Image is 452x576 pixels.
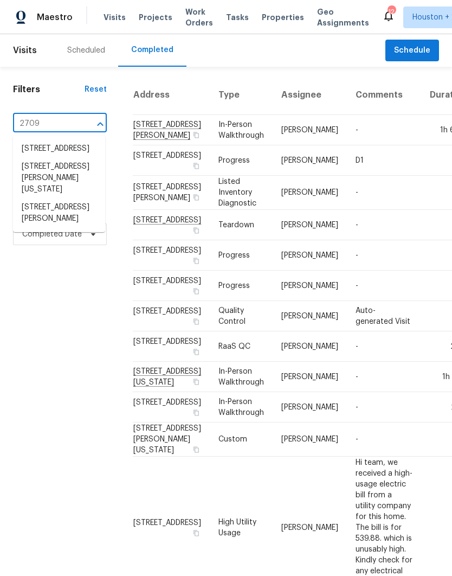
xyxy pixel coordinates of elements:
span: Tasks [226,14,249,21]
td: Progress [210,271,273,301]
button: Copy Address [191,445,201,455]
button: Copy Address [191,317,201,327]
td: [PERSON_NAME] [273,115,347,145]
span: Maestro [37,12,73,23]
span: Visits [104,12,126,23]
td: [PERSON_NAME] [273,392,347,423]
div: Completed [131,44,173,55]
button: Copy Address [191,408,201,418]
td: In-Person Walkthrough [210,362,273,392]
button: Copy Address [191,377,201,387]
td: [STREET_ADDRESS] [133,392,210,423]
td: - [347,271,421,301]
td: [PERSON_NAME] [273,423,347,457]
button: Copy Address [191,193,201,202]
td: - [347,392,421,423]
span: Completed Date [22,229,82,240]
li: [STREET_ADDRESS][PERSON_NAME] [13,199,105,228]
div: Scheduled [67,45,105,56]
td: [STREET_ADDRESS] [133,271,210,301]
span: Visits [13,39,37,62]
td: - [347,240,421,271]
button: Schedule [385,40,439,62]
td: [STREET_ADDRESS][PERSON_NAME] [133,176,210,210]
button: Copy Address [191,161,201,171]
td: - [347,362,421,392]
li: [STREET_ADDRESS] [13,140,105,158]
span: Schedule [394,44,430,57]
td: Quality Control [210,301,273,331]
td: In-Person Walkthrough [210,115,273,145]
td: - [347,423,421,457]
div: Reset [85,84,107,95]
td: [PERSON_NAME] [273,176,347,210]
td: D1 [347,145,421,176]
td: Progress [210,145,273,176]
button: Close [93,117,108,132]
button: Copy Address [191,226,201,235]
td: Custom [210,423,273,457]
td: [STREET_ADDRESS] [133,301,210,331]
li: [STREET_ADDRESS][PERSON_NAME][US_STATE] [13,158,105,199]
td: Auto-generated Visit [347,301,421,331]
td: [STREET_ADDRESS] [133,145,210,176]
td: [PERSON_NAME] [273,210,347,240]
td: - [347,331,421,362]
span: Projects [139,12,172,23]
td: Progress [210,240,273,271]
span: Work Orders [185,7,213,28]
button: Copy Address [191,256,201,266]
span: Geo Assignments [317,7,369,28]
td: [STREET_ADDRESS] [133,331,210,362]
div: 12 [388,7,395,17]
button: Copy Address [191,286,201,296]
td: Teardown [210,210,273,240]
td: [PERSON_NAME] [273,301,347,331]
span: Properties [262,12,304,23]
td: RaaS QC [210,331,273,362]
td: [STREET_ADDRESS] [133,240,210,271]
button: Copy Address [191,528,201,538]
td: [PERSON_NAME] [273,240,347,271]
td: [PERSON_NAME] [273,271,347,301]
td: - [347,115,421,145]
th: Comments [347,75,421,115]
h1: Filters [13,84,85,95]
button: Copy Address [191,347,201,357]
td: [PERSON_NAME] [273,331,347,362]
th: Type [210,75,273,115]
th: Assignee [273,75,347,115]
td: - [347,210,421,240]
td: [PERSON_NAME] [273,362,347,392]
input: Search for an address... [13,116,76,132]
td: In-Person Walkthrough [210,392,273,423]
th: Address [133,75,210,115]
td: [PERSON_NAME] [273,145,347,176]
td: Listed Inventory Diagnostic [210,176,273,210]
td: - [347,176,421,210]
button: Copy Address [191,130,201,140]
td: [STREET_ADDRESS][PERSON_NAME][US_STATE] [133,423,210,457]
